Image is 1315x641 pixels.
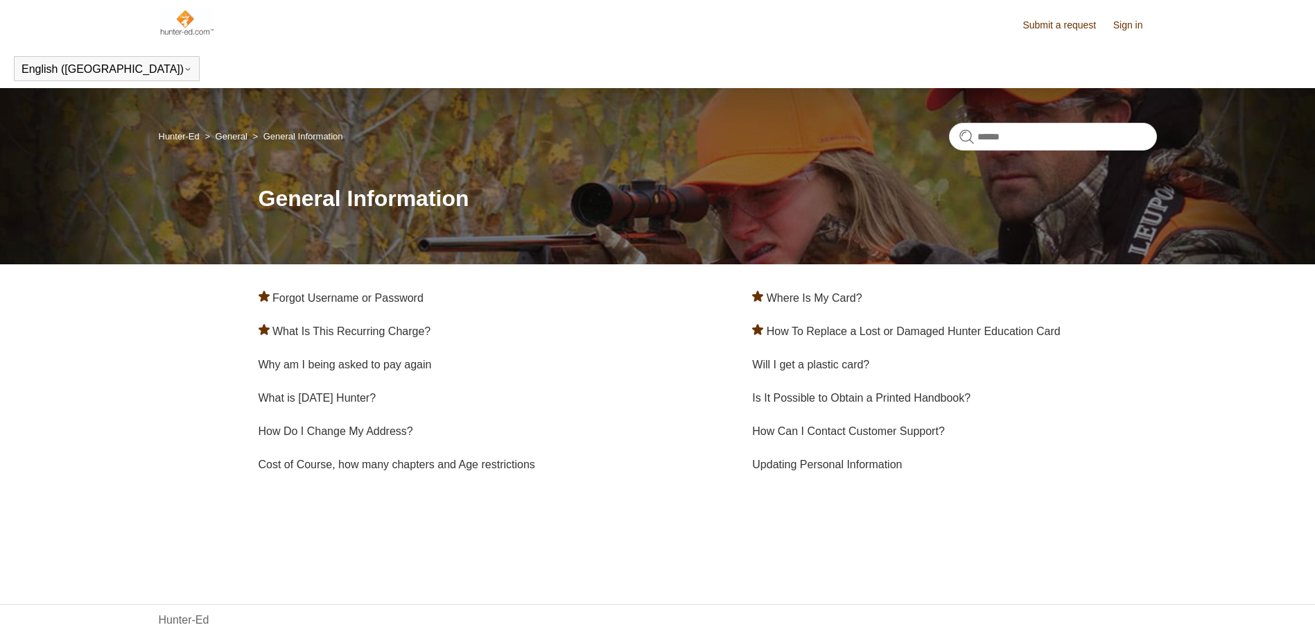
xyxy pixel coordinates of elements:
[752,324,763,335] svg: Promoted article
[767,292,862,304] a: Where Is My Card?
[250,131,342,142] li: General Information
[1113,18,1157,33] a: Sign in
[752,425,944,437] a: How Can I Contact Customer Support?
[949,123,1157,151] input: Search
[159,8,215,36] img: Hunter-Ed Help Center home page
[752,359,869,370] a: Will I get a plastic card?
[159,131,202,142] li: Hunter-Ed
[21,63,192,76] button: English ([GEOGRAPHIC_DATA])
[752,291,763,302] svg: Promoted article
[272,292,424,304] a: Forgot Username or Password
[159,612,209,629] a: Hunter-Ed
[263,131,343,142] a: General Information
[259,324,270,335] svg: Promoted article
[202,131,250,142] li: General
[259,182,1157,215] h1: General Information
[1022,18,1110,33] a: Submit a request
[752,459,902,470] a: Updating Personal Information
[159,131,200,142] a: Hunter-Ed
[259,291,270,302] svg: Promoted article
[259,425,413,437] a: How Do I Change My Address?
[272,325,430,337] a: What Is This Recurring Charge?
[752,392,970,404] a: Is It Possible to Obtain a Printed Handbook?
[216,131,247,142] a: General
[767,325,1061,337] a: How To Replace a Lost or Damaged Hunter Education Card
[259,392,376,404] a: What is [DATE] Hunter?
[259,459,535,470] a: Cost of Course, how many chapters and Age restrictions
[259,359,432,370] a: Why am I being asked to pay again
